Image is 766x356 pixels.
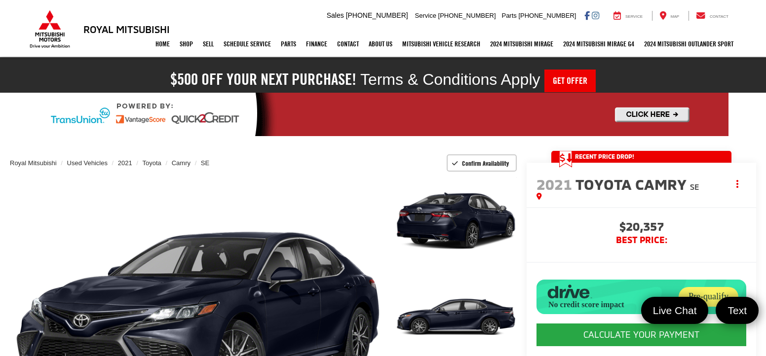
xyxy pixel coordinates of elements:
a: Expand Photo 1 [395,176,517,267]
span: [PHONE_NUMBER] [438,12,496,19]
span: [PHONE_NUMBER] [346,11,408,19]
a: Parts: Opens in a new tab [276,32,301,56]
a: Home [151,32,175,56]
a: Service [606,11,650,21]
span: Recent Price Drop! [575,152,634,161]
span: 2021 [536,175,572,193]
a: 2021 [118,159,132,167]
a: Royal Mitsubishi [10,159,57,167]
a: Sell [198,32,219,56]
a: Text [716,297,759,324]
a: Contact [332,32,364,56]
span: Text [723,304,752,317]
a: Map [652,11,687,21]
a: Schedule Service: Opens in a new tab [219,32,276,56]
a: Instagram: Click to visit our Instagram page [592,11,599,19]
a: Toyota [143,159,161,167]
a: Finance [301,32,332,56]
span: Contact [710,14,728,19]
span: Sales [327,11,344,19]
h2: $500 off your next purchase! [170,72,356,86]
a: 2024 Mitsubishi Mirage [485,32,558,56]
span: dropdown dots [736,180,738,188]
img: Quick2Credit [38,93,728,136]
span: Service [415,12,436,19]
span: $20,357 [536,220,746,235]
span: BEST PRICE: [536,235,746,245]
a: Camry [172,159,191,167]
a: 2024 Mitsubishi Outlander SPORT [639,32,738,56]
a: Shop [175,32,198,56]
a: Live Chat [641,297,709,324]
span: Service [625,14,643,19]
a: Get Price Drop Alert Recent Price Drop! [551,151,731,163]
span: Confirm Availability [462,159,509,167]
img: Mitsubishi [28,10,72,48]
a: Used Vehicles [67,159,108,167]
span: Get Price Drop Alert [559,151,572,168]
span: [PHONE_NUMBER] [518,12,576,19]
span: Terms & Conditions Apply [360,71,540,88]
a: Contact [689,11,736,21]
a: Get Offer [544,70,596,92]
a: SE [201,159,209,167]
a: Facebook: Click to visit our Facebook page [584,11,590,19]
a: Mitsubishi Vehicle Research [397,32,485,56]
img: 2021 Toyota Camry SE [394,174,518,267]
button: Actions [729,176,746,193]
span: Toyota Camry [575,175,690,193]
span: SE [690,182,699,191]
span: Map [671,14,679,19]
span: Parts [501,12,516,19]
h3: Royal Mitsubishi [83,24,170,35]
span: Live Chat [648,304,702,317]
a: 2024 Mitsubishi Mirage G4 [558,32,639,56]
a: About Us [364,32,397,56]
button: Confirm Availability [447,154,517,172]
: CALCULATE YOUR PAYMENT [536,323,746,346]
